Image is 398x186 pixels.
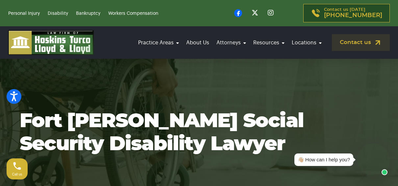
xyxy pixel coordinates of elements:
[108,11,158,16] a: Workers Compensation
[12,173,22,176] span: Call us
[303,4,390,22] a: Contact us [DATE][PHONE_NUMBER]
[184,34,211,52] a: About Us
[324,12,382,19] span: [PHONE_NUMBER]
[8,11,40,16] a: Personal Injury
[76,11,100,16] a: Bankruptcy
[332,34,390,51] a: Contact us
[251,34,286,52] a: Resources
[48,11,68,16] a: Disability
[342,165,356,178] a: Open chat
[214,34,248,52] a: Attorneys
[20,110,378,156] h1: Fort [PERSON_NAME] Social Security Disability Lawyer
[136,34,181,52] a: Practice Areas
[324,8,382,19] p: Contact us [DATE]
[8,30,94,55] img: logo
[298,156,350,164] div: 👋🏼 How can I help you?
[290,34,324,52] a: Locations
